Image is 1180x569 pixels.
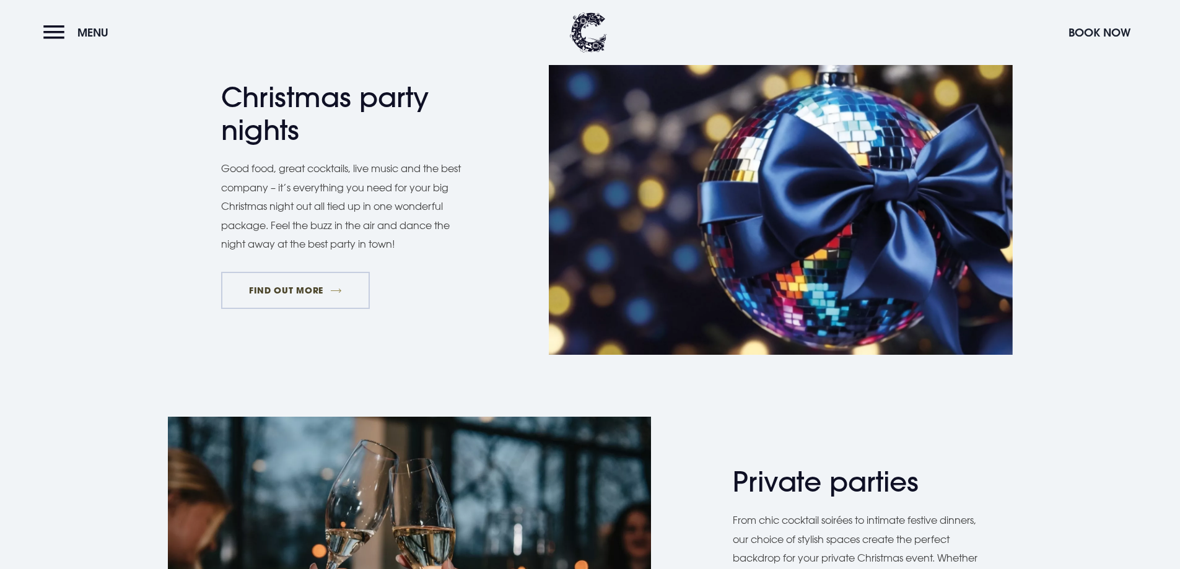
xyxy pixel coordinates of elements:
[733,466,974,498] h2: Private parties
[221,272,370,309] a: FIND OUT MORE
[221,81,463,147] h2: Christmas party nights
[570,12,607,53] img: Clandeboye Lodge
[221,159,475,253] p: Good food, great cocktails, live music and the best company – it’s everything you need for your b...
[77,25,108,40] span: Menu
[43,19,115,46] button: Menu
[549,46,1013,355] img: Hotel Christmas in Northern Ireland
[1062,19,1137,46] button: Book Now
